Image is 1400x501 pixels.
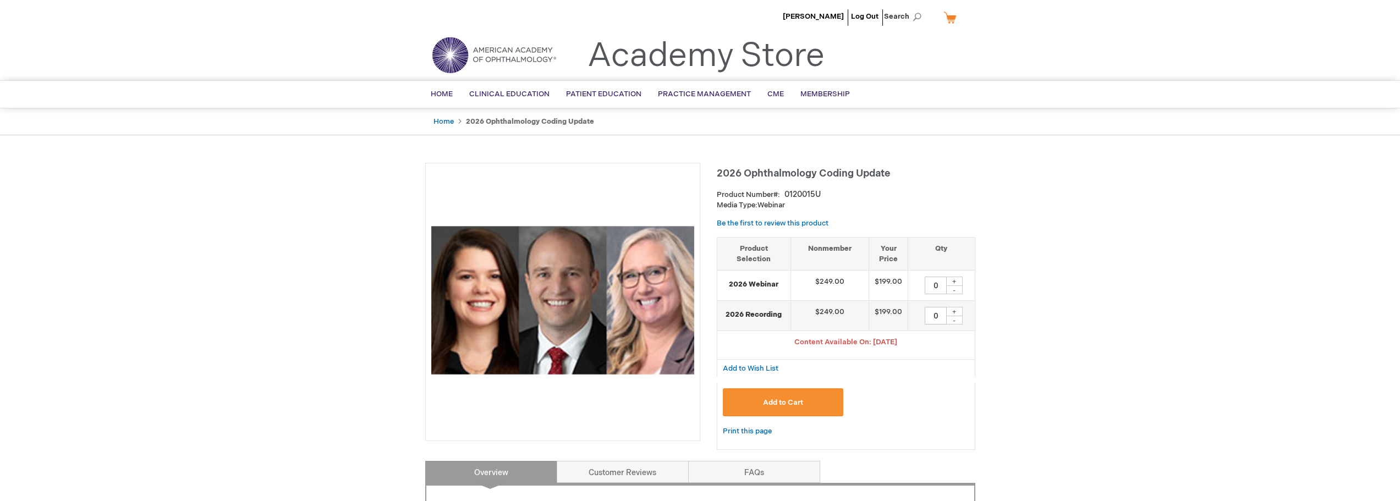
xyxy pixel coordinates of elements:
span: Membership [800,90,850,98]
span: Search [884,5,926,27]
td: $249.00 [790,301,869,331]
span: 2026 Ophthalmology Coding Update [717,168,890,179]
span: Clinical Education [469,90,550,98]
td: $249.00 [790,271,869,301]
a: Print this page [723,425,772,438]
td: $199.00 [869,271,908,301]
a: Customer Reviews [557,461,689,483]
a: Home [433,117,454,126]
input: Qty [925,277,947,294]
a: Log Out [851,12,879,21]
th: Product Selection [717,237,791,270]
p: Webinar [717,200,975,211]
th: Nonmember [790,237,869,270]
a: Add to Wish List [723,364,778,373]
div: 0120015U [784,189,821,200]
div: + [946,277,963,286]
a: Academy Store [588,36,825,76]
strong: 2026 Recording [723,310,785,320]
button: Add to Cart [723,388,844,416]
a: Overview [425,461,557,483]
strong: Media Type: [717,201,757,210]
span: Add to Cart [763,398,803,407]
span: Patient Education [566,90,641,98]
td: $199.00 [869,301,908,331]
span: CME [767,90,784,98]
a: [PERSON_NAME] [783,12,844,21]
strong: Product Number [717,190,780,199]
div: - [946,285,963,294]
th: Qty [908,237,975,270]
a: Be the first to review this product [717,219,828,228]
a: FAQs [688,461,820,483]
span: Home [431,90,453,98]
div: + [946,307,963,316]
th: Your Price [869,237,908,270]
span: Practice Management [658,90,751,98]
strong: 2026 Webinar [723,279,785,290]
img: 2026 Ophthalmology Coding Update [431,169,694,432]
span: Content Available On: [DATE] [794,338,897,346]
input: Qty [925,307,947,324]
div: - [946,316,963,324]
strong: 2026 Ophthalmology Coding Update [466,117,594,126]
